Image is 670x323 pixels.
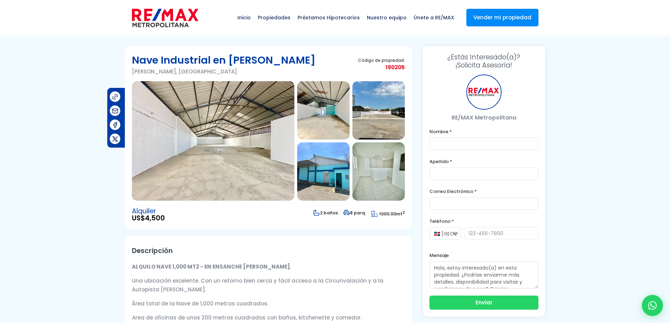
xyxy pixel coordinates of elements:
[297,81,350,140] img: Nave Industrial en Ensanche Perez
[343,210,366,216] span: 8 parq.
[132,243,405,259] h2: Descripción
[294,7,363,28] span: Préstamos Hipotecarios
[363,7,410,28] span: Nuestro equipo
[297,142,350,201] img: Nave Industrial en Ensanche Perez
[429,113,538,122] p: RE/MAX Metropolitana
[132,67,315,76] p: [PERSON_NAME], [GEOGRAPHIC_DATA]
[111,121,119,129] img: Compartir
[429,261,538,289] textarea: Hola, estoy interesado(a) en esta propiedad. ¿Podrías enviarme más detalles, disponibilidad para ...
[429,53,538,61] span: ¿Estás Interesado(a)?
[466,9,538,26] a: Vender mi propiedad
[111,93,119,101] img: Compartir
[254,7,294,28] span: Propiedades
[145,213,165,223] span: 4,500
[234,7,254,28] span: Inicio
[132,263,291,270] strong: ALQUILO NAVE 1,000 MT2 - EN ENSANCHE [PERSON_NAME].
[132,276,405,294] p: Una ubicación excelente. Con un retorno bien cerca y fácil acceso a la Circunvalación y a la Auto...
[429,296,538,310] button: Enviar
[429,53,538,69] h3: ¡Solicita Asesoría!
[132,215,165,222] span: US$
[111,107,119,115] img: Compartir
[402,210,405,215] sup: 2
[429,217,538,226] label: Teléfono *
[429,251,538,260] label: Mensaje
[358,58,405,63] span: Código de propiedad:
[464,227,538,240] input: 123-456-7890
[358,63,405,72] span: 190205
[352,81,405,140] img: Nave Industrial en Ensanche Perez
[466,75,502,110] div: RE/MAX Metropolitana
[429,187,538,196] label: Correo Electrónico *
[352,142,405,201] img: Nave Industrial en Ensanche Perez
[132,81,294,201] img: Nave Industrial en Ensanche Perez
[429,157,538,166] label: Apellido *
[371,211,405,217] span: mt
[313,210,338,216] span: 2 baños
[429,127,538,136] label: Nombre *
[132,208,165,215] span: Alquiler
[111,135,119,143] img: Compartir
[410,7,458,28] span: Únete a RE/MAX
[132,299,405,308] p: Área total de la Nave de 1,000 metros cuadrados.
[379,211,396,217] span: 1000.00
[132,53,315,67] h1: Nave Industrial en [PERSON_NAME]
[132,313,405,322] p: Area de oficinas de unos 200 metros cuadrados con baños, kitchenette y comedor.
